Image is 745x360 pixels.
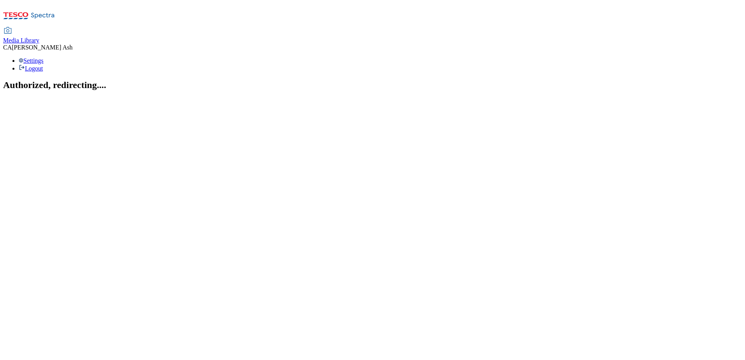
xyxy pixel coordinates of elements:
[3,44,12,51] span: CA
[19,65,43,72] a: Logout
[3,28,39,44] a: Media Library
[19,57,44,64] a: Settings
[12,44,72,51] span: [PERSON_NAME] Ash
[3,37,39,44] span: Media Library
[3,80,742,90] h2: Authorized, redirecting....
